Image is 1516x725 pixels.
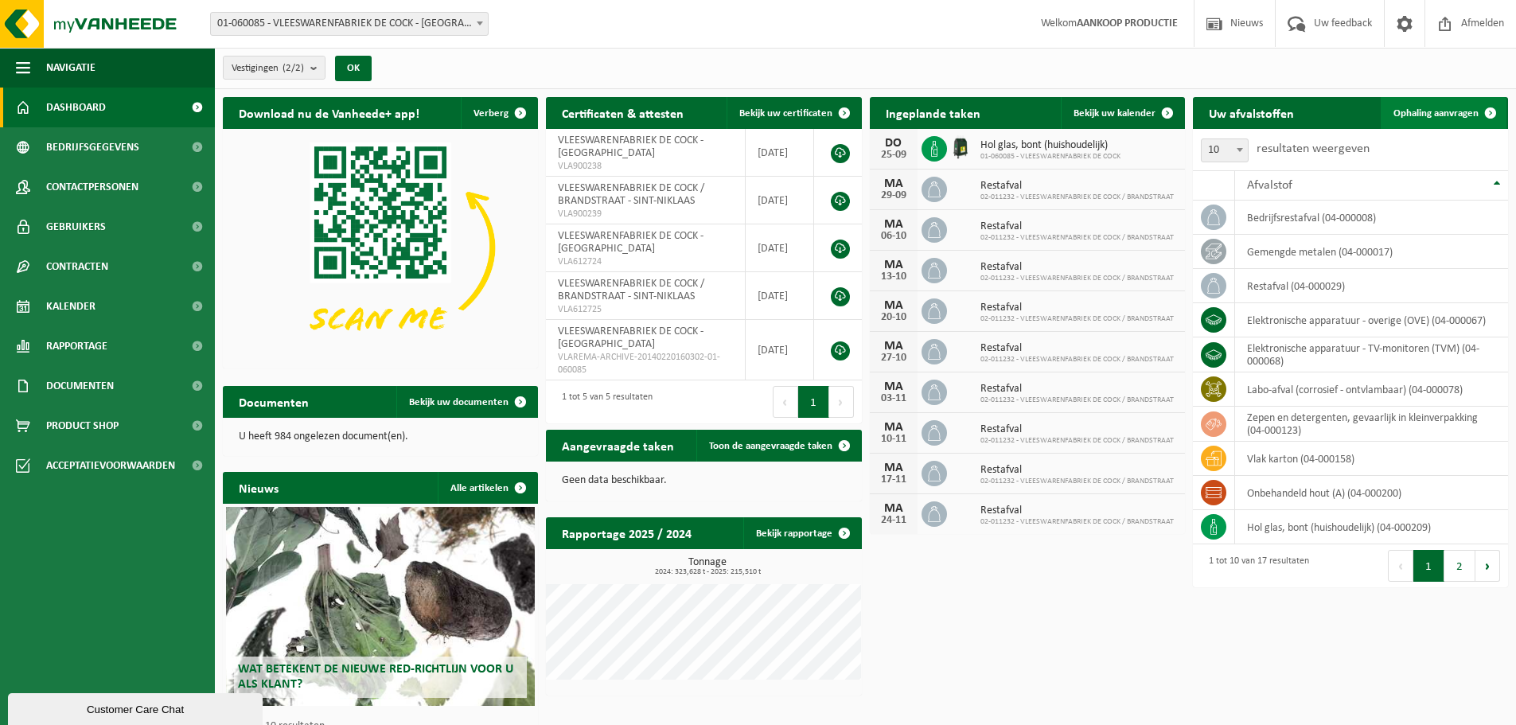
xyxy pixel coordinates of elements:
div: 06-10 [878,231,910,242]
span: 02-011232 - VLEESWARENFABRIEK DE COCK / BRANDSTRAAT [980,477,1174,486]
span: Product Shop [46,406,119,446]
span: Verberg [474,108,509,119]
span: Dashboard [46,88,106,127]
div: MA [878,462,910,474]
span: Bekijk uw certificaten [739,108,832,119]
span: Navigatie [46,48,95,88]
td: [DATE] [746,129,814,177]
h2: Documenten [223,386,325,417]
span: 02-011232 - VLEESWARENFABRIEK DE COCK / BRANDSTRAAT [980,355,1174,364]
h2: Rapportage 2025 / 2024 [546,517,707,548]
td: [DATE] [746,224,814,272]
td: vlak karton (04-000158) [1235,442,1508,476]
div: 24-11 [878,515,910,526]
span: Documenten [46,366,114,406]
span: Restafval [980,383,1174,396]
span: Afvalstof [1247,179,1292,192]
span: Wat betekent de nieuwe RED-richtlijn voor u als klant? [238,663,513,691]
span: Restafval [980,342,1174,355]
button: Previous [773,386,798,418]
img: CR-HR-1C-1000-PES-01 [947,134,974,161]
span: 01-060085 - VLEESWARENFABRIEK DE COCK - SINT-NIKLAAS [210,12,489,36]
count: (2/2) [283,63,304,73]
span: Restafval [980,261,1174,274]
span: VLA900239 [558,208,733,220]
td: restafval (04-000029) [1235,269,1508,303]
div: MA [878,380,910,393]
td: bedrijfsrestafval (04-000008) [1235,201,1508,235]
a: Bekijk uw certificaten [727,97,860,129]
div: 17-11 [878,474,910,485]
span: Bekijk uw documenten [409,397,509,407]
span: 02-011232 - VLEESWARENFABRIEK DE COCK / BRANDSTRAAT [980,233,1174,243]
div: MA [878,299,910,312]
span: VLEESWARENFABRIEK DE COCK / BRANDSTRAAT - SINT-NIKLAAS [558,278,704,302]
span: Rapportage [46,326,107,366]
span: Restafval [980,505,1174,517]
p: U heeft 984 ongelezen document(en). [239,431,522,442]
td: [DATE] [746,177,814,224]
div: MA [878,340,910,353]
span: 02-011232 - VLEESWARENFABRIEK DE COCK / BRANDSTRAAT [980,517,1174,527]
iframe: chat widget [8,690,266,725]
h2: Download nu de Vanheede+ app! [223,97,435,128]
div: 10-11 [878,434,910,445]
span: Restafval [980,220,1174,233]
img: Download de VHEPlus App [223,129,538,365]
div: MA [878,177,910,190]
td: [DATE] [746,320,814,380]
label: resultaten weergeven [1257,142,1370,155]
a: Toon de aangevraagde taken [696,430,860,462]
span: Toon de aangevraagde taken [709,441,832,451]
div: MA [878,502,910,515]
span: VLEESWARENFABRIEK DE COCK - [GEOGRAPHIC_DATA] [558,134,703,159]
td: labo-afval (corrosief - ontvlambaar) (04-000078) [1235,372,1508,407]
div: DO [878,137,910,150]
h3: Tonnage [554,557,861,576]
span: Contracten [46,247,108,286]
button: 1 [798,386,829,418]
span: VLA612724 [558,255,733,268]
button: OK [335,56,372,81]
div: 1 tot 10 van 17 resultaten [1201,548,1309,583]
div: MA [878,421,910,434]
span: VLEESWARENFABRIEK DE COCK - [GEOGRAPHIC_DATA] [558,230,703,255]
button: 1 [1413,550,1444,582]
button: Next [829,386,854,418]
span: Gebruikers [46,207,106,247]
span: 02-011232 - VLEESWARENFABRIEK DE COCK / BRANDSTRAAT [980,274,1174,283]
span: Restafval [980,302,1174,314]
td: hol glas, bont (huishoudelijk) (04-000209) [1235,510,1508,544]
h2: Certificaten & attesten [546,97,700,128]
strong: AANKOOP PRODUCTIE [1077,18,1178,29]
a: Bekijk rapportage [743,517,860,549]
span: 10 [1202,139,1248,162]
span: Bekijk uw kalender [1074,108,1156,119]
span: Restafval [980,464,1174,477]
span: VLEESWARENFABRIEK DE COCK - [GEOGRAPHIC_DATA] [558,325,703,350]
button: Vestigingen(2/2) [223,56,325,80]
button: Previous [1388,550,1413,582]
span: Bedrijfsgegevens [46,127,139,167]
span: Contactpersonen [46,167,138,207]
div: 27-10 [878,353,910,364]
td: [DATE] [746,272,814,320]
span: Restafval [980,423,1174,436]
p: Geen data beschikbaar. [562,475,845,486]
span: 02-011232 - VLEESWARENFABRIEK DE COCK / BRANDSTRAAT [980,193,1174,202]
span: 10 [1201,138,1249,162]
span: Hol glas, bont (huishoudelijk) [980,139,1120,152]
div: 1 tot 5 van 5 resultaten [554,384,653,419]
div: 20-10 [878,312,910,323]
span: 01-060085 - VLEESWARENFABRIEK DE COCK - SINT-NIKLAAS [211,13,488,35]
span: 02-011232 - VLEESWARENFABRIEK DE COCK / BRANDSTRAAT [980,396,1174,405]
span: 01-060085 - VLEESWARENFABRIEK DE COCK [980,152,1120,162]
div: 29-09 [878,190,910,201]
td: onbehandeld hout (A) (04-000200) [1235,476,1508,510]
span: Ophaling aanvragen [1393,108,1479,119]
span: VLEESWARENFABRIEK DE COCK / BRANDSTRAAT - SINT-NIKLAAS [558,182,704,207]
a: Ophaling aanvragen [1381,97,1506,129]
button: 2 [1444,550,1475,582]
span: VLA612725 [558,303,733,316]
td: gemengde metalen (04-000017) [1235,235,1508,269]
